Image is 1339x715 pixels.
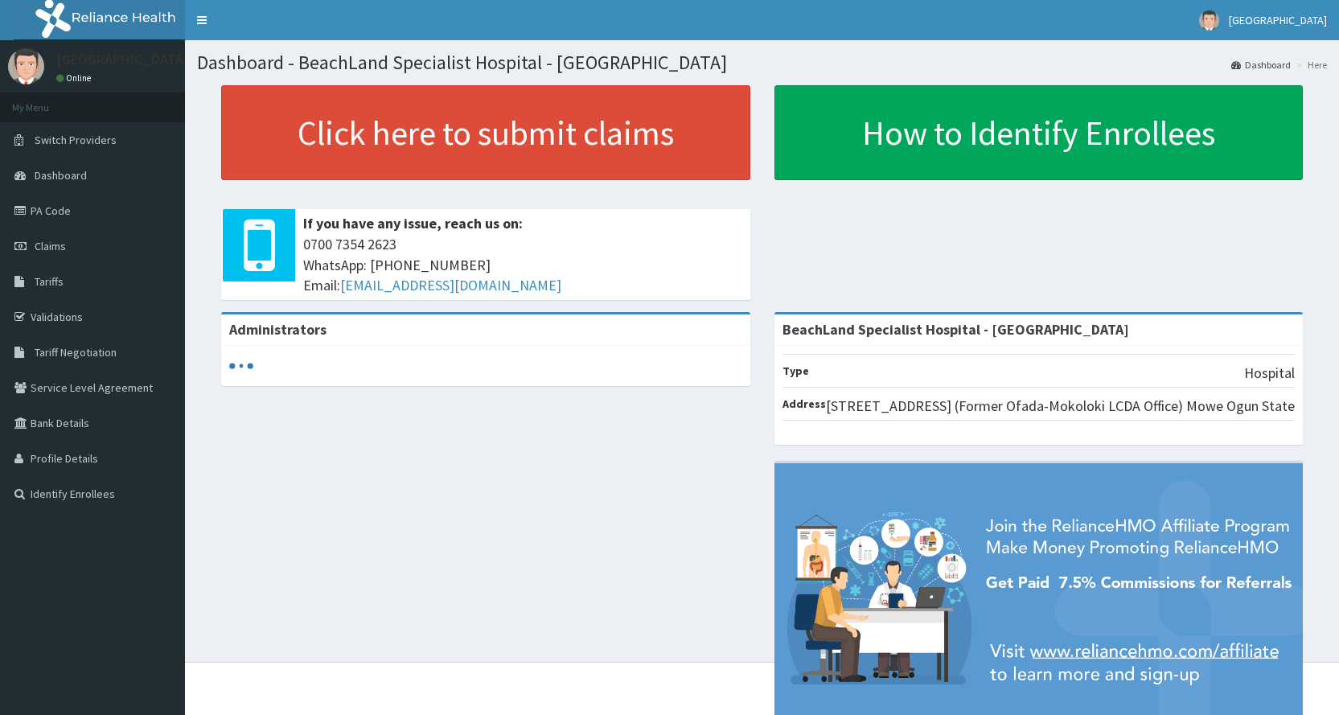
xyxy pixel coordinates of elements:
span: [GEOGRAPHIC_DATA] [1229,13,1327,27]
strong: BeachLand Specialist Hospital - [GEOGRAPHIC_DATA] [782,320,1129,339]
b: Administrators [229,320,327,339]
span: Claims [35,239,66,253]
b: Address [782,397,826,411]
span: 0700 7354 2623 WhatsApp: [PHONE_NUMBER] Email: [303,234,742,296]
span: Switch Providers [35,133,117,147]
p: [STREET_ADDRESS] (Former Ofada-Mokoloki LCDA Office) Mowe Ogun State [826,396,1295,417]
p: [GEOGRAPHIC_DATA] [56,52,189,67]
span: Tariffs [35,274,64,289]
a: Online [56,72,95,84]
svg: audio-loading [229,354,253,378]
b: Type [782,364,809,378]
a: Dashboard [1231,58,1291,72]
a: How to Identify Enrollees [774,85,1304,180]
b: If you have any issue, reach us on: [303,214,523,232]
span: Tariff Negotiation [35,345,117,360]
img: User Image [8,48,44,84]
img: User Image [1199,10,1219,31]
a: [EMAIL_ADDRESS][DOMAIN_NAME] [340,276,561,294]
li: Here [1292,58,1327,72]
a: Click here to submit claims [221,85,750,180]
p: Hospital [1244,363,1295,384]
h1: Dashboard - BeachLand Specialist Hospital - [GEOGRAPHIC_DATA] [197,52,1327,73]
span: Dashboard [35,168,87,183]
